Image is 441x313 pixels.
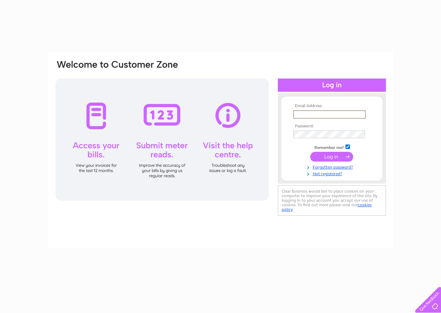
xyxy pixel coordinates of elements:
[278,185,386,216] div: Clear Business would like to place cookies on your computer to improve your experience of the sit...
[282,202,372,212] a: cookies policy
[291,104,372,109] th: Email Address:
[293,163,372,170] a: Forgotten password?
[291,143,372,150] td: Remember me?
[293,170,372,177] a: Not registered?
[291,124,372,129] th: Password:
[310,152,353,162] input: Submit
